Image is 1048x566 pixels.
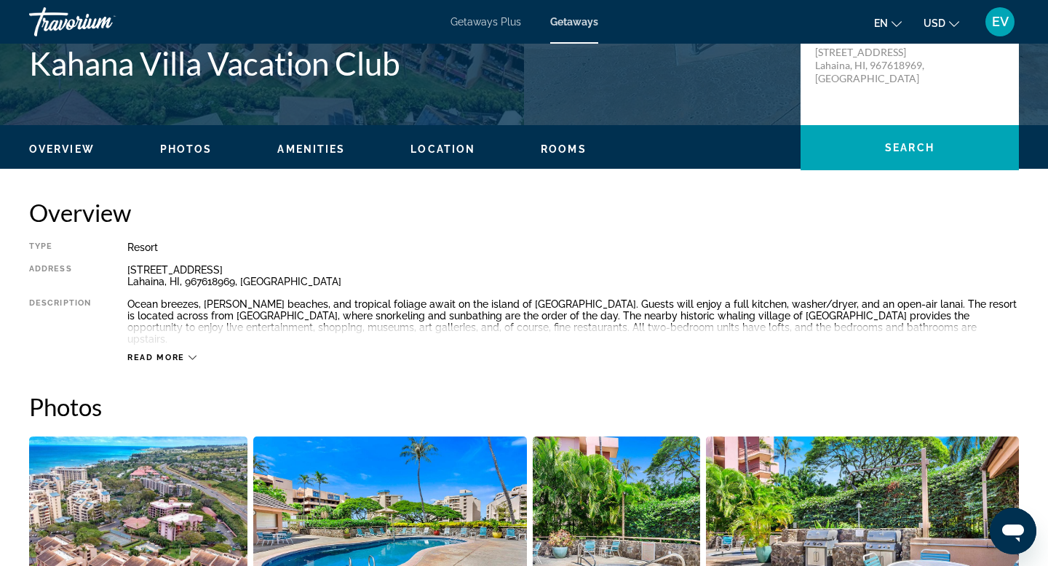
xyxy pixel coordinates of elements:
[29,264,91,287] div: Address
[160,143,213,156] button: Photos
[29,198,1019,227] h2: Overview
[410,143,475,155] span: Location
[410,143,475,156] button: Location
[924,12,959,33] button: Change currency
[29,298,91,345] div: Description
[29,143,95,156] button: Overview
[160,143,213,155] span: Photos
[815,46,932,85] p: [STREET_ADDRESS] Lahaina, HI, 967618969, [GEOGRAPHIC_DATA]
[992,15,1009,29] span: EV
[277,143,345,155] span: Amenities
[885,142,934,154] span: Search
[127,353,185,362] span: Read more
[541,143,587,156] button: Rooms
[874,17,888,29] span: en
[874,12,902,33] button: Change language
[127,242,1019,253] div: Resort
[29,242,91,253] div: Type
[29,3,175,41] a: Travorium
[127,264,1019,287] div: [STREET_ADDRESS] Lahaina, HI, 967618969, [GEOGRAPHIC_DATA]
[981,7,1019,37] button: User Menu
[550,16,598,28] a: Getaways
[127,298,1019,345] div: Ocean breezes, [PERSON_NAME] beaches, and tropical foliage await on the island of [GEOGRAPHIC_DAT...
[29,392,1019,421] h2: Photos
[801,125,1019,170] button: Search
[127,352,196,363] button: Read more
[990,508,1036,554] iframe: Button to launch messaging window
[29,44,786,82] h1: Kahana Villa Vacation Club
[29,143,95,155] span: Overview
[924,17,945,29] span: USD
[541,143,587,155] span: Rooms
[277,143,345,156] button: Amenities
[450,16,521,28] a: Getaways Plus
